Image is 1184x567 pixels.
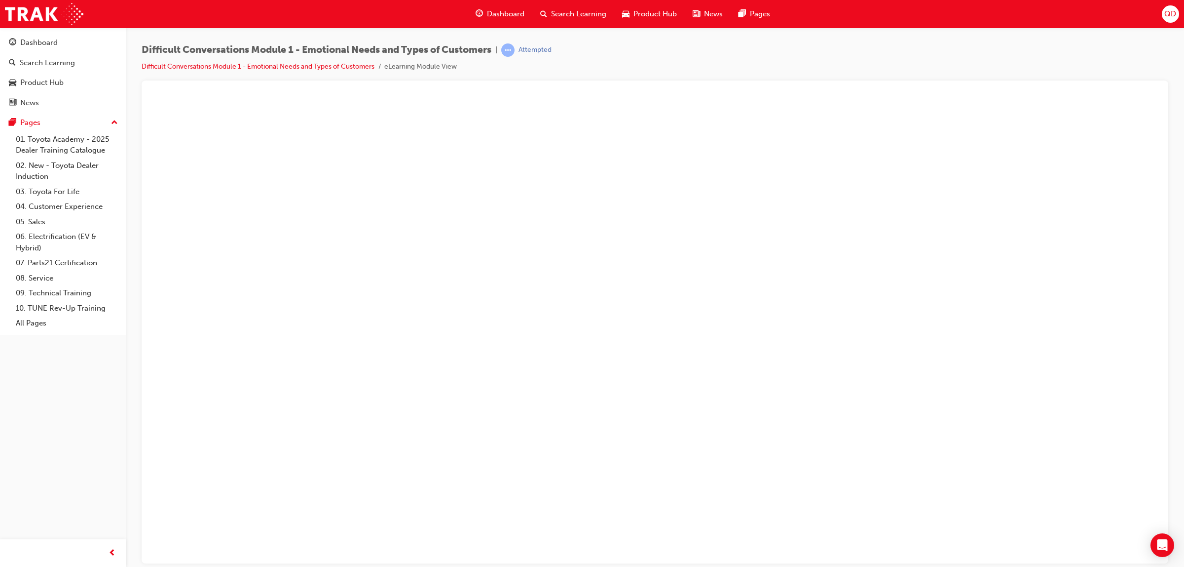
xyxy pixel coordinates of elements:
span: pages-icon [739,8,746,20]
a: 10. TUNE Rev-Up Training [12,301,122,316]
button: Pages [4,114,122,132]
span: learningRecordVerb_ATTEMPT-icon [501,43,515,57]
div: Attempted [518,45,552,55]
span: Pages [750,8,770,20]
a: 07. Parts21 Certification [12,255,122,271]
a: 02. New - Toyota Dealer Induction [12,158,122,184]
a: News [4,94,122,112]
span: news-icon [9,99,16,108]
a: Product Hub [4,74,122,92]
a: Search Learning [4,54,122,72]
a: car-iconProduct Hub [614,4,685,24]
a: 05. Sales [12,214,122,230]
a: All Pages [12,316,122,331]
div: Product Hub [20,77,64,88]
a: 09. Technical Training [12,285,122,301]
li: eLearning Module View [384,61,457,73]
div: Search Learning [20,57,75,69]
a: search-iconSearch Learning [532,4,614,24]
span: car-icon [9,79,16,87]
div: Dashboard [20,37,58,48]
button: DashboardSearch LearningProduct HubNews [4,32,122,114]
span: news-icon [693,8,700,20]
span: pages-icon [9,119,16,127]
span: Difficult Conversations Module 1 - Emotional Needs and Types of Customers [142,44,491,56]
a: 01. Toyota Academy - 2025 Dealer Training Catalogue [12,132,122,158]
span: | [495,44,497,56]
span: search-icon [540,8,547,20]
a: 06. Electrification (EV & Hybrid) [12,229,122,255]
span: search-icon [9,59,16,68]
span: Product Hub [633,8,677,20]
span: guage-icon [9,39,16,47]
div: Open Intercom Messenger [1150,533,1174,557]
span: Dashboard [487,8,524,20]
span: car-icon [622,8,629,20]
a: 04. Customer Experience [12,199,122,214]
div: News [20,97,39,109]
a: 03. Toyota For Life [12,184,122,200]
span: QD [1164,8,1176,20]
img: Trak [5,3,83,25]
a: 08. Service [12,271,122,286]
a: guage-iconDashboard [468,4,532,24]
button: QD [1162,5,1179,23]
span: guage-icon [476,8,483,20]
a: news-iconNews [685,4,731,24]
span: up-icon [111,117,118,129]
div: Pages [20,117,40,128]
span: prev-icon [109,547,116,560]
a: Difficult Conversations Module 1 - Emotional Needs and Types of Customers [142,62,374,71]
span: Search Learning [551,8,606,20]
a: Dashboard [4,34,122,52]
span: News [704,8,723,20]
a: pages-iconPages [731,4,778,24]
